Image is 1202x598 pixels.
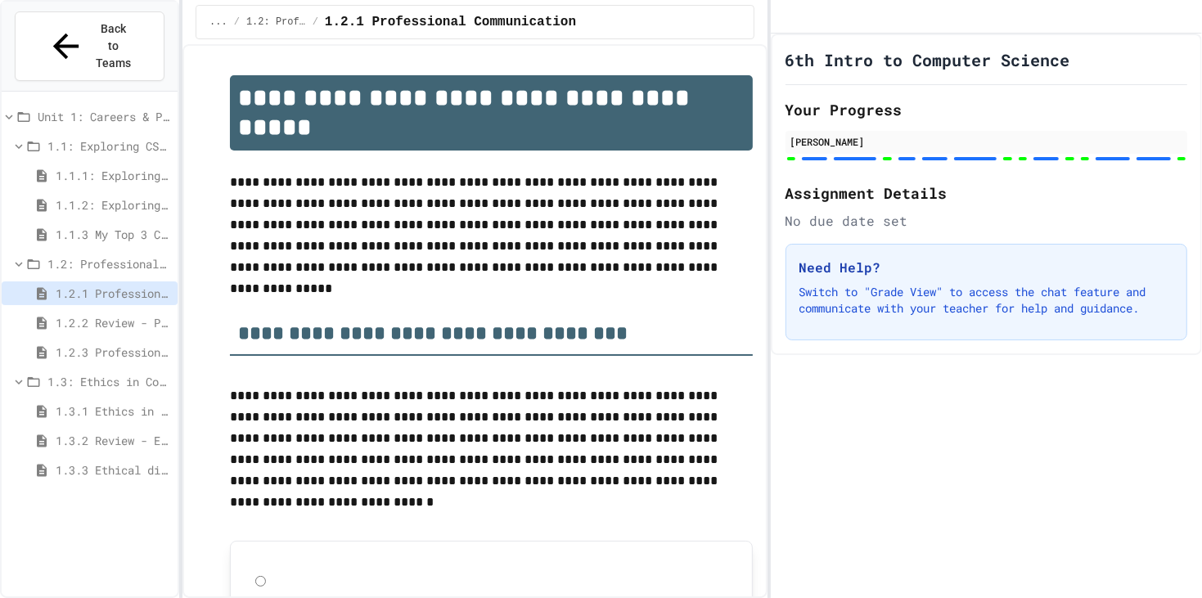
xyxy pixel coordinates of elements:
[15,11,164,81] button: Back to Teams
[47,255,171,272] span: 1.2: Professional Communication
[56,432,171,449] span: 1.3.2 Review - Ethics in Computer Science
[56,167,171,184] span: 1.1.1: Exploring CS Careers
[56,226,171,243] span: 1.1.3 My Top 3 CS Careers!
[56,461,171,479] span: 1.3.3 Ethical dilemma reflections
[799,258,1173,277] h3: Need Help?
[246,16,306,29] span: 1.2: Professional Communication
[313,16,318,29] span: /
[325,12,576,32] span: 1.2.1 Professional Communication
[799,284,1173,317] p: Switch to "Grade View" to access the chat feature and communicate with your teacher for help and ...
[38,108,171,125] span: Unit 1: Careers & Professionalism
[56,285,171,302] span: 1.2.1 Professional Communication
[786,48,1070,71] h1: 6th Intro to Computer Science
[234,16,240,29] span: /
[56,314,171,331] span: 1.2.2 Review - Professional Communication
[786,182,1187,205] h2: Assignment Details
[95,20,133,72] span: Back to Teams
[209,16,227,29] span: ...
[47,373,171,390] span: 1.3: Ethics in Computing
[56,402,171,420] span: 1.3.1 Ethics in Computer Science
[786,98,1187,121] h2: Your Progress
[786,211,1187,231] div: No due date set
[790,134,1182,149] div: [PERSON_NAME]
[56,344,171,361] span: 1.2.3 Professional Communication Challenge
[47,137,171,155] span: 1.1: Exploring CS Careers
[56,196,171,214] span: 1.1.2: Exploring CS Careers - Review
